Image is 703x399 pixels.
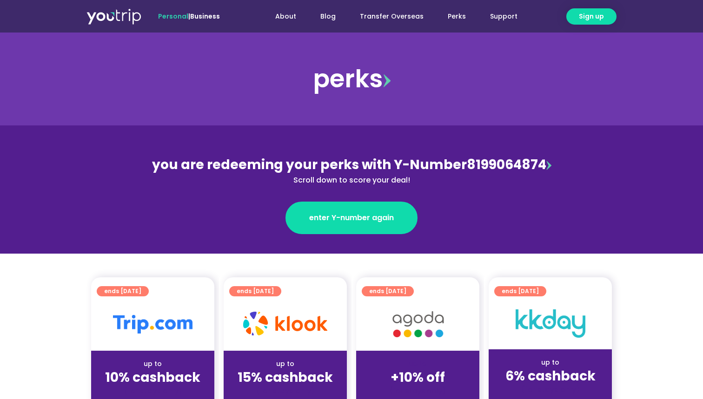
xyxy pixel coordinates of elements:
[505,367,596,385] strong: 6% cashback
[150,155,553,186] div: 8199064874
[99,359,207,369] div: up to
[502,286,539,296] span: ends [DATE]
[348,8,436,25] a: Transfer Overseas
[158,12,220,21] span: |
[496,385,604,394] div: (for stays only)
[496,358,604,367] div: up to
[364,386,472,396] div: (for stays only)
[150,175,553,186] div: Scroll down to score your deal!
[309,212,394,223] span: enter Y-number again
[566,8,617,25] a: Sign up
[436,8,478,25] a: Perks
[99,386,207,396] div: (for stays only)
[158,12,188,21] span: Personal
[409,359,426,368] span: up to
[263,8,308,25] a: About
[362,286,414,296] a: ends [DATE]
[97,286,149,296] a: ends [DATE]
[231,359,339,369] div: up to
[369,286,406,296] span: ends [DATE]
[237,286,274,296] span: ends [DATE]
[478,8,530,25] a: Support
[104,286,141,296] span: ends [DATE]
[245,8,530,25] nav: Menu
[285,202,418,234] a: enter Y-number again
[308,8,348,25] a: Blog
[190,12,220,21] a: Business
[391,368,445,386] strong: +10% off
[231,386,339,396] div: (for stays only)
[494,286,546,296] a: ends [DATE]
[229,286,281,296] a: ends [DATE]
[105,368,200,386] strong: 10% cashback
[152,156,467,174] span: you are redeeming your perks with Y-Number
[579,12,604,21] span: Sign up
[238,368,333,386] strong: 15% cashback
